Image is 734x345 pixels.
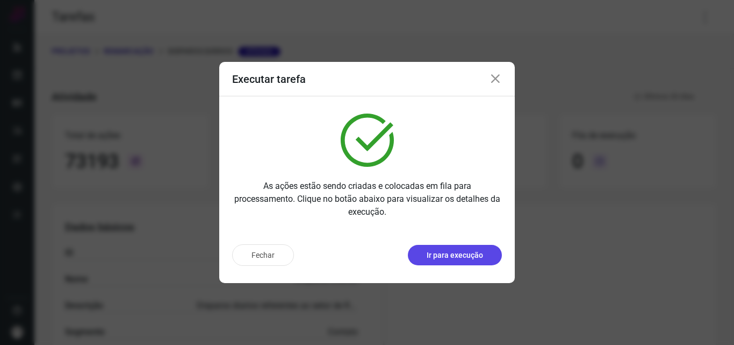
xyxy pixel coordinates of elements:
button: Ir para execução [408,245,502,265]
img: verified.svg [341,114,394,167]
p: As ações estão sendo criadas e colocadas em fila para processamento. Clique no botão abaixo para ... [232,180,502,219]
p: Ir para execução [427,250,483,261]
button: Fechar [232,244,294,266]
h3: Executar tarefa [232,73,306,86]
